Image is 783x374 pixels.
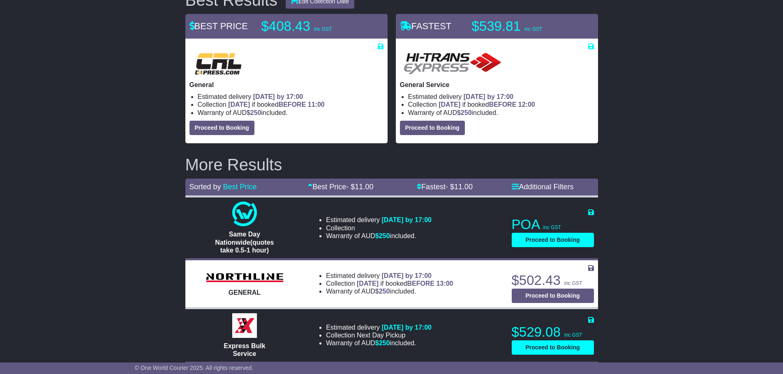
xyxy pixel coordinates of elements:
span: [DATE] [228,101,250,108]
p: $529.08 [512,324,594,340]
span: $ [375,232,390,239]
span: FASTEST [400,21,452,31]
li: Collection [326,224,432,232]
span: inc GST [543,225,561,230]
span: © One World Courier 2025. All rights reserved. [135,365,254,371]
span: 250 [250,109,261,116]
span: GENERAL [229,289,261,296]
span: inc GST [524,26,542,32]
img: Border Express: Express Bulk Service [232,313,257,338]
img: CRL: General [189,50,247,77]
span: BEFORE [489,101,517,108]
li: Collection [326,331,432,339]
span: if booked [228,101,324,108]
span: [DATE] by 17:00 [381,324,432,331]
span: - $ [446,183,473,191]
p: POA [512,216,594,233]
img: One World Courier: Same Day Nationwide(quotes take 0.5-1 hour) [232,202,257,226]
span: 13:00 [437,280,453,287]
button: Proceed to Booking [512,340,594,355]
h2: More Results [185,156,598,174]
li: Collection [198,101,383,108]
span: $ [457,109,472,116]
li: Warranty of AUD included. [198,109,383,117]
a: Best Price- $11.00 [308,183,373,191]
span: BEFORE [279,101,306,108]
span: if booked [357,280,453,287]
span: [DATE] by 17:00 [464,93,514,100]
span: Sorted by [189,183,221,191]
span: Express Bulk Service [224,342,265,357]
span: Next Day Pickup [357,332,405,339]
li: Estimated delivery [326,272,453,280]
span: [DATE] by 17:00 [381,272,432,279]
span: inc GST [314,26,332,32]
li: Warranty of AUD included. [326,232,432,240]
span: 11.00 [454,183,473,191]
span: 250 [461,109,472,116]
span: BEFORE [407,280,434,287]
a: Best Price [223,183,257,191]
span: 11.00 [355,183,373,191]
span: 250 [379,232,390,239]
li: Warranty of AUD included. [326,339,432,347]
li: Estimated delivery [326,324,432,331]
span: BEST PRICE [189,21,248,31]
a: Fastest- $11.00 [417,183,473,191]
span: [DATE] by 17:00 [381,216,432,223]
span: $ [247,109,261,116]
li: Collection [408,101,594,108]
li: Warranty of AUD included. [326,287,453,295]
li: Warranty of AUD included. [408,109,594,117]
button: Proceed to Booking [512,289,594,303]
p: General Service [400,81,594,89]
span: 250 [379,288,390,295]
a: Additional Filters [512,183,574,191]
span: [DATE] [357,280,379,287]
li: Estimated delivery [408,93,594,101]
img: HiTrans: General Service [400,50,505,77]
span: 12:00 [518,101,535,108]
span: if booked [439,101,535,108]
p: General [189,81,383,89]
li: Collection [326,280,453,287]
span: [DATE] by 17:00 [253,93,303,100]
p: $502.43 [512,272,594,289]
span: 11:00 [308,101,325,108]
span: Same Day Nationwide(quotes take 0.5-1 hour) [215,231,274,253]
li: Estimated delivery [326,216,432,224]
button: Proceed to Booking [189,121,254,135]
span: - $ [346,183,373,191]
img: Northline Distribution: GENERAL [203,271,286,285]
span: $ [375,288,390,295]
span: inc GST [564,280,582,286]
li: Estimated delivery [198,93,383,101]
span: $ [375,340,390,346]
button: Proceed to Booking [512,233,594,247]
span: [DATE] [439,101,460,108]
p: $408.43 [261,18,364,34]
span: 250 [379,340,390,346]
button: Proceed to Booking [400,121,465,135]
span: inc GST [564,332,582,338]
p: $539.81 [472,18,575,34]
